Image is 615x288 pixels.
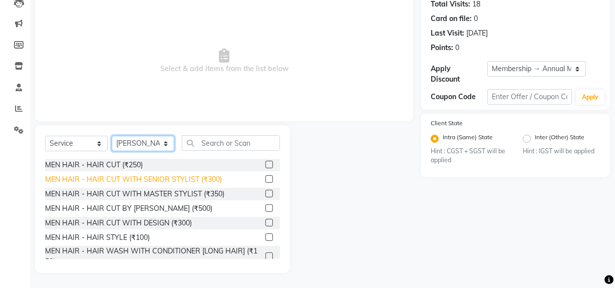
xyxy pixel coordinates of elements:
[431,119,463,128] label: Client State
[45,218,192,228] div: MEN HAIR - HAIR CUT WITH DESIGN (₹300)
[466,28,488,39] div: [DATE]
[487,89,572,105] input: Enter Offer / Coupon Code
[45,189,224,199] div: MEN HAIR - HAIR CUT WITH MASTER STYLIST (₹350)
[443,133,493,145] label: Intra (Same) State
[431,147,508,165] small: Hint : CGST + SGST will be applied
[523,147,600,156] small: Hint : IGST will be applied
[45,160,143,170] div: MEN HAIR - HAIR CUT (₹250)
[45,232,150,243] div: MEN HAIR - HAIR STYLE (₹100)
[45,203,212,214] div: MEN HAIR - HAIR CUT BY [PERSON_NAME] (₹500)
[431,14,472,24] div: Card on file:
[576,90,604,105] button: Apply
[182,135,280,151] input: Search or Scan
[45,11,403,111] span: Select & add items from the list below
[455,43,459,53] div: 0
[45,174,222,185] div: MEN HAIR - HAIR CUT WITH SENIOR STYLIST (₹300)
[431,92,487,102] div: Coupon Code
[474,14,478,24] div: 0
[45,246,261,267] div: MEN HAIR - HAIR WASH WITH CONDITIONER [LONG HAIR] (₹150)
[431,28,464,39] div: Last Visit:
[431,43,453,53] div: Points:
[431,64,487,85] div: Apply Discount
[535,133,584,145] label: Inter (Other) State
